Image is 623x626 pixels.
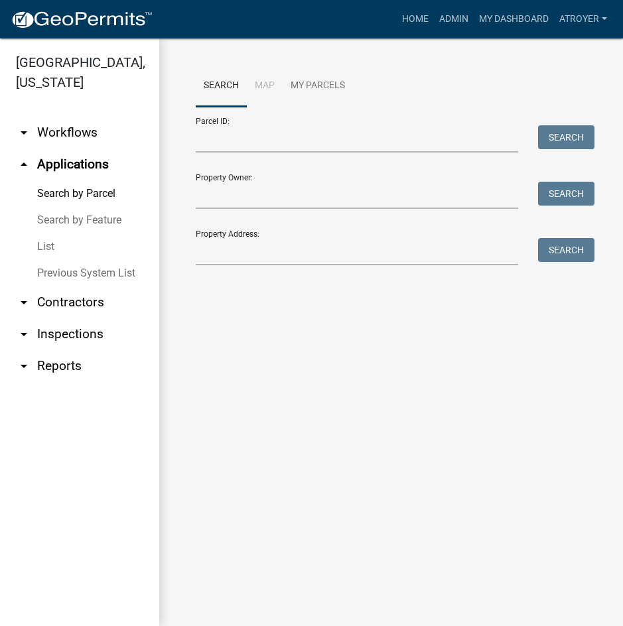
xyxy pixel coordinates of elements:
[16,125,32,141] i: arrow_drop_down
[554,7,612,32] a: atroyer
[16,326,32,342] i: arrow_drop_down
[538,125,594,149] button: Search
[538,238,594,262] button: Search
[16,156,32,172] i: arrow_drop_up
[474,7,554,32] a: My Dashboard
[538,182,594,206] button: Search
[196,65,247,107] a: Search
[397,7,434,32] a: Home
[16,358,32,374] i: arrow_drop_down
[283,65,353,107] a: My Parcels
[16,294,32,310] i: arrow_drop_down
[434,7,474,32] a: Admin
